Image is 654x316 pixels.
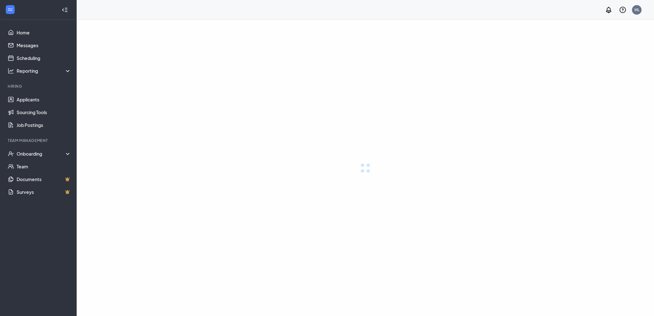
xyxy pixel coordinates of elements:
[8,151,14,157] svg: UserCheck
[619,6,627,14] svg: QuestionInfo
[17,52,71,64] a: Scheduling
[17,186,71,198] a: SurveysCrown
[635,7,639,12] div: HL
[8,84,70,89] div: Hiring
[17,68,72,74] div: Reporting
[62,7,68,13] svg: Collapse
[17,106,71,119] a: Sourcing Tools
[17,93,71,106] a: Applicants
[8,68,14,74] svg: Analysis
[605,6,612,14] svg: Notifications
[17,173,71,186] a: DocumentsCrown
[17,26,71,39] a: Home
[17,160,71,173] a: Team
[17,151,72,157] div: Onboarding
[17,39,71,52] a: Messages
[7,6,13,13] svg: WorkstreamLogo
[8,138,70,143] div: Team Management
[17,119,71,131] a: Job Postings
